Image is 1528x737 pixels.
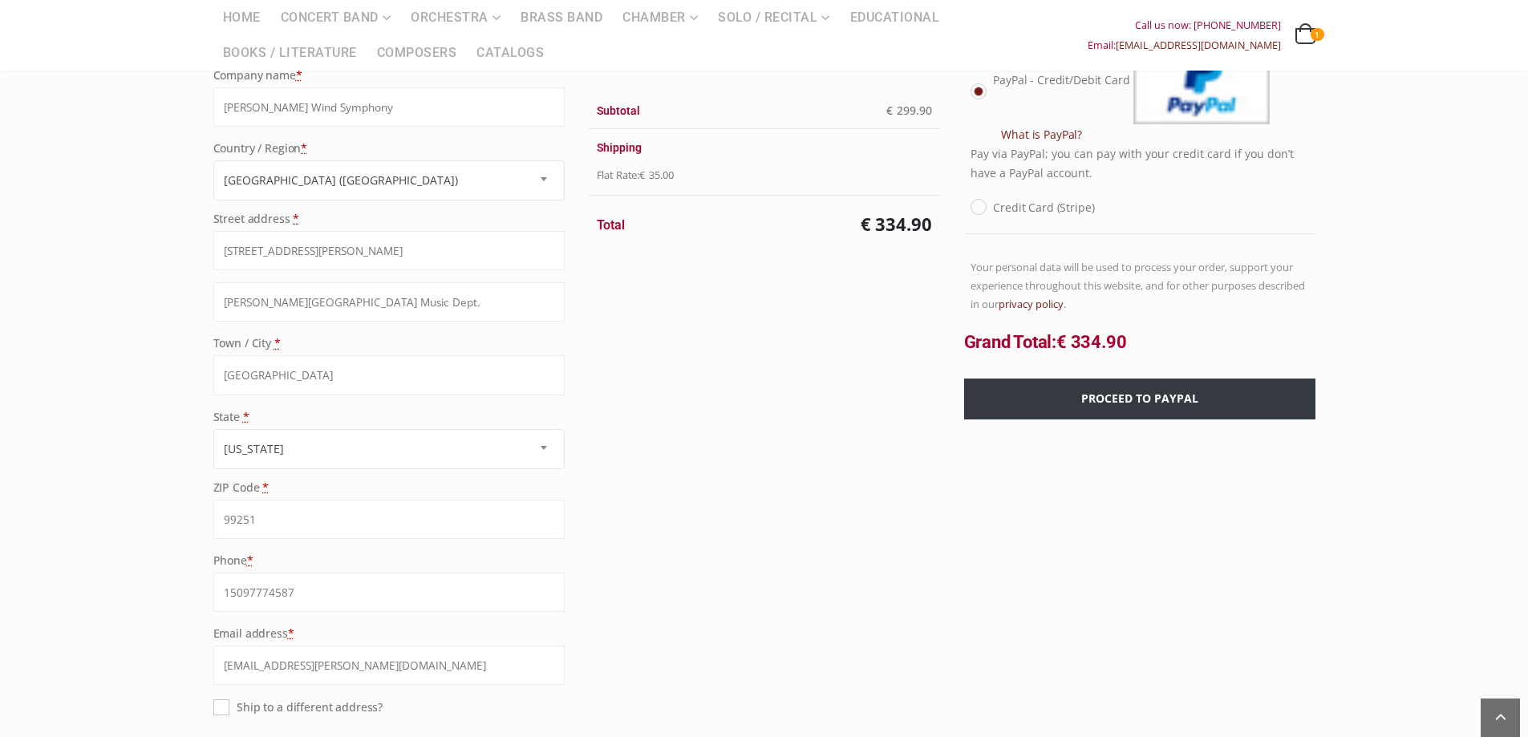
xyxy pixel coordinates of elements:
[213,231,565,270] input: House number and street name
[243,409,249,424] abbr: required
[213,478,565,497] label: ZIP Code
[886,103,932,118] bdi: 299.90
[1056,332,1067,352] span: €
[639,168,645,182] span: €
[213,160,565,200] span: Country / Region
[861,212,871,236] span: €
[467,35,553,71] a: Catalogs
[639,168,673,182] bdi: 35.00
[288,626,294,641] abbr: required
[214,430,564,468] span: Washington
[296,67,302,83] abbr: required
[213,429,565,469] span: State / County
[301,140,307,156] abbr: required
[1311,28,1323,41] span: 1
[213,407,565,427] label: State
[293,211,299,226] abbr: required
[213,282,565,322] input: Apartment, suite, unit, etc. (optional)
[964,330,1315,355] h3: Grand Total:
[367,35,467,71] a: Composers
[964,258,1315,314] p: Your personal data will be used to process your order, support your experience throughout this we...
[213,139,565,158] label: Country / Region
[993,197,1094,217] label: Credit Card (Stripe)
[999,297,1064,311] a: privacy policy
[1116,38,1281,52] a: [EMAIL_ADDRESS][DOMAIN_NAME]
[1001,124,1082,144] a: What is PayPal?
[274,335,281,350] abbr: required
[861,212,932,236] bdi: 334.90
[597,102,845,119] h4: Subtotal
[213,624,565,643] label: Email address
[597,165,674,185] label: Flat rate:
[262,480,269,495] abbr: required
[213,334,565,353] label: Town / City
[247,553,253,568] abbr: required
[1056,332,1126,352] bdi: 334.90
[597,217,845,234] h4: Total
[886,103,893,118] span: €
[971,144,1309,183] p: Pay via PayPal; you can pay with your credit card if you don’t have a PayPal account.
[237,699,383,715] span: Ship to a different address?
[213,209,565,229] label: Street address
[214,161,564,200] span: United States (US)
[1133,38,1270,124] img: PayPal acceptance mark
[993,38,1308,144] label: PayPal - Credit/Debit Card
[213,551,565,570] label: Phone
[597,139,932,156] h4: Shipping
[1088,15,1281,35] div: Call us now: [PHONE_NUMBER]
[1088,35,1281,55] div: Email:
[213,35,367,71] a: Books / Literature
[964,379,1315,419] button: Proceed to PayPal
